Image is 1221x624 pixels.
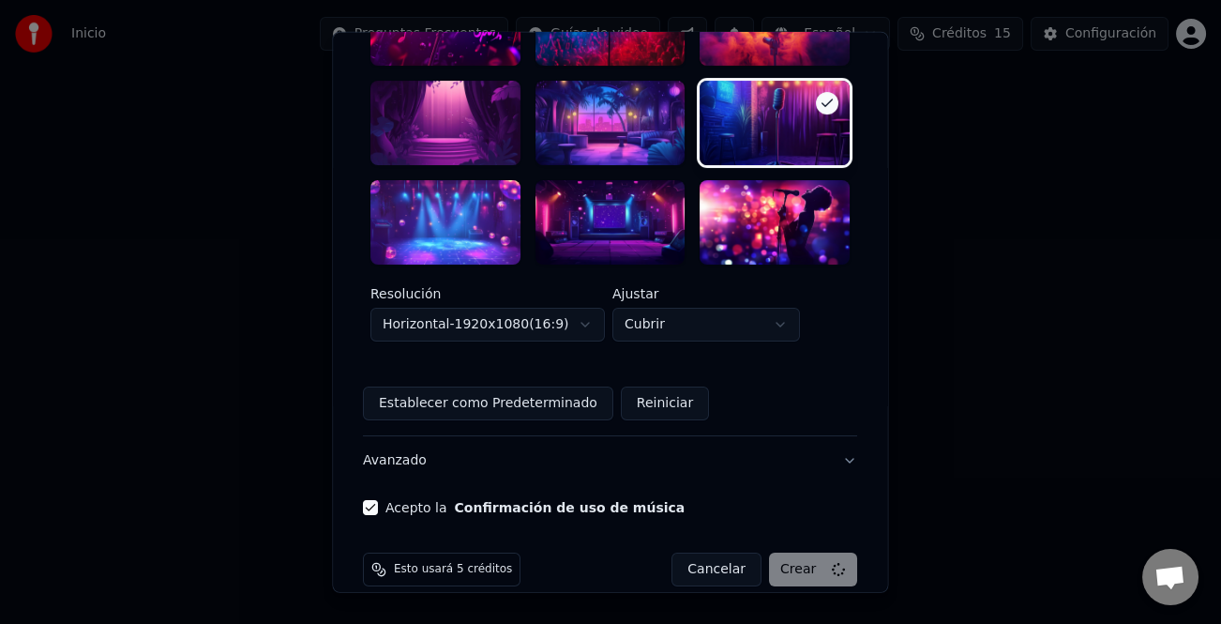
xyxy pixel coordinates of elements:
label: Acepto la [385,501,685,514]
label: Ajustar [612,287,800,300]
label: Resolución [370,287,605,300]
button: Cancelar [672,553,762,586]
button: Avanzado [363,436,857,485]
button: Acepto la [455,501,686,514]
button: Reiniciar [621,387,709,420]
button: Establecer como Predeterminado [363,387,613,420]
span: Esto usará 5 créditos [394,562,512,577]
